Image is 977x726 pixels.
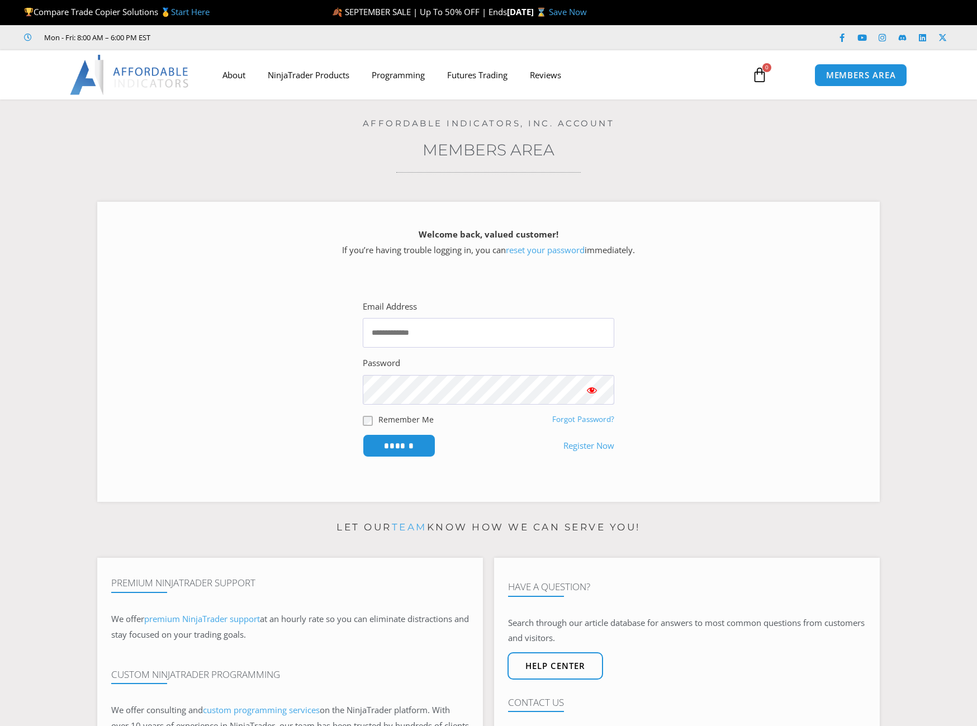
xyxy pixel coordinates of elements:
[363,299,417,315] label: Email Address
[111,577,469,589] h4: Premium NinjaTrader Support
[519,62,572,88] a: Reviews
[552,414,614,424] a: Forgot Password?
[508,615,866,647] p: Search through our article database for answers to most common questions from customers and visit...
[570,375,614,405] button: Show password
[361,62,436,88] a: Programming
[111,613,469,640] span: at an hourly rate so you can eliminate distractions and stay focused on your trading goals.
[166,32,334,43] iframe: Customer reviews powered by Trustpilot
[525,662,585,670] span: Help center
[508,581,866,592] h4: Have A Question?
[506,244,585,255] a: reset your password
[762,63,771,72] span: 0
[211,62,739,88] nav: Menu
[507,6,549,17] strong: [DATE] ⌛
[70,55,190,95] img: LogoAI | Affordable Indicators – NinjaTrader
[423,140,554,159] a: Members Area
[363,355,400,371] label: Password
[97,519,880,537] p: Let our know how we can serve you!
[392,521,427,533] a: team
[508,652,603,680] a: Help center
[814,64,908,87] a: MEMBERS AREA
[826,71,896,79] span: MEMBERS AREA
[363,118,615,129] a: Affordable Indicators, Inc. Account
[563,438,614,454] a: Register Now
[203,704,320,715] a: custom programming services
[117,227,860,258] p: If you’re having trouble logging in, you can immediately.
[111,669,469,680] h4: Custom NinjaTrader Programming
[378,414,434,425] label: Remember Me
[508,697,866,708] h4: Contact Us
[144,613,260,624] a: premium NinjaTrader support
[211,62,257,88] a: About
[436,62,519,88] a: Futures Trading
[111,704,320,715] span: We offer consulting and
[111,613,144,624] span: We offer
[171,6,210,17] a: Start Here
[41,31,150,44] span: Mon - Fri: 8:00 AM – 6:00 PM EST
[257,62,361,88] a: NinjaTrader Products
[419,229,558,240] strong: Welcome back, valued customer!
[735,59,784,91] a: 0
[332,6,507,17] span: 🍂 SEPTEMBER SALE | Up To 50% OFF | Ends
[25,8,33,16] img: 🏆
[24,6,210,17] span: Compare Trade Copier Solutions 🥇
[549,6,587,17] a: Save Now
